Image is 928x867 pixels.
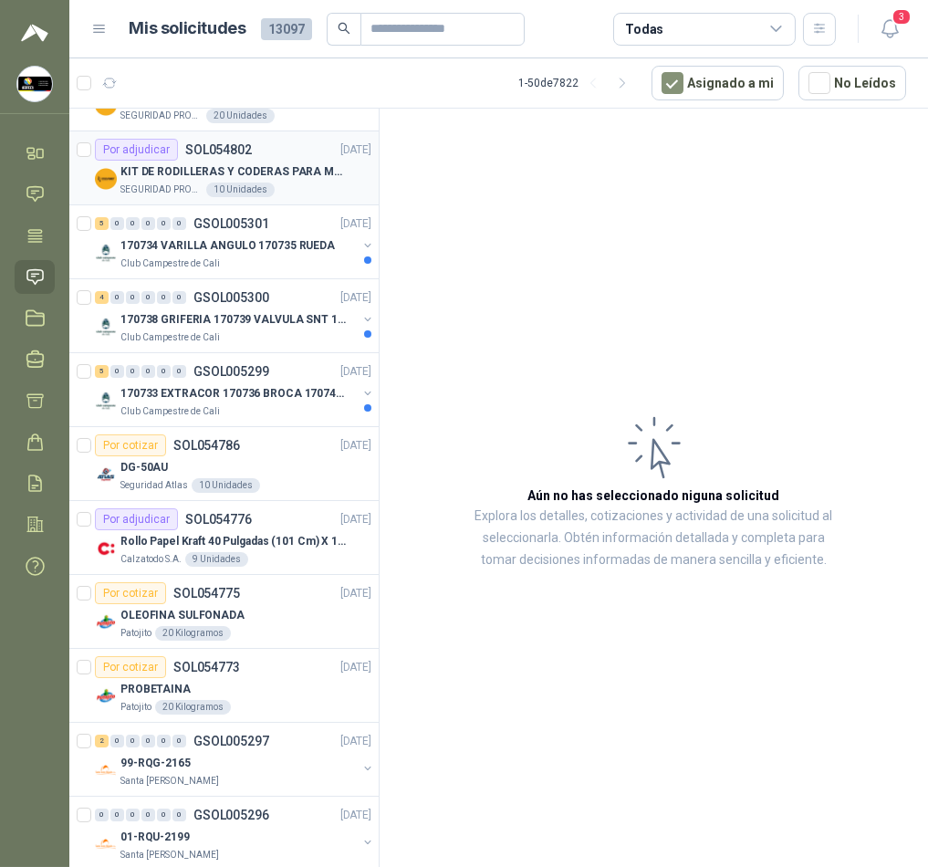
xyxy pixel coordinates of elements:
p: KIT DE RODILLERAS Y CODERAS PARA MOTORIZADO [120,163,348,181]
p: [DATE] [340,437,371,454]
h1: Mis solicitudes [130,16,246,42]
div: 5 [95,217,109,230]
div: 5 [95,365,109,378]
p: 170733 EXTRACOR 170736 BROCA 170743 PORTACAND [120,385,348,402]
a: 0 0 0 0 0 0 GSOL005296[DATE] Company Logo01-RQU-2199Santa [PERSON_NAME] [95,804,375,862]
p: Calzatodo S.A. [120,552,182,567]
img: Company Logo [95,316,117,338]
div: 0 [126,217,140,230]
p: DG-50AU [120,459,168,476]
p: Patojito [120,700,151,715]
p: Seguridad Atlas [120,478,188,493]
img: Company Logo [17,67,52,101]
div: 20 Kilogramos [155,700,231,715]
a: 5 0 0 0 0 0 GSOL005299[DATE] Company Logo170733 EXTRACOR 170736 BROCA 170743 PORTACANDClub Campes... [95,360,375,419]
p: SEGURIDAD PROVISER LTDA [120,109,203,123]
img: Logo peakr [21,22,48,44]
p: SOL054802 [185,143,252,156]
div: Todas [625,19,663,39]
p: [DATE] [340,807,371,824]
p: Santa [PERSON_NAME] [120,774,219,789]
img: Company Logo [95,168,117,190]
div: Por cotizar [95,656,166,678]
p: GSOL005299 [193,365,269,378]
a: 2 0 0 0 0 0 GSOL005297[DATE] Company Logo99-RQG-2165Santa [PERSON_NAME] [95,730,375,789]
div: 9 Unidades [185,552,248,567]
p: OLEOFINA SULFONADA [120,607,245,624]
p: SOL054786 [173,439,240,452]
p: Santa [PERSON_NAME] [120,848,219,862]
span: search [338,22,350,35]
p: Club Campestre de Cali [120,330,220,345]
div: 0 [157,735,171,747]
p: 170738 GRIFERIA 170739 VALVULA SNT 170742 VALVULA [120,311,348,329]
div: 0 [141,365,155,378]
p: [DATE] [340,659,371,676]
div: 0 [172,291,186,304]
p: Club Campestre de Cali [120,404,220,419]
div: 0 [172,735,186,747]
div: Por cotizar [95,582,166,604]
p: [DATE] [340,215,371,233]
div: 0 [141,217,155,230]
p: [DATE] [340,733,371,750]
p: 01-RQU-2199 [120,829,190,846]
div: 1 - 50 de 7822 [518,68,637,98]
p: SOL054776 [185,513,252,526]
img: Company Logo [95,611,117,633]
div: 0 [141,291,155,304]
p: SOL054775 [173,587,240,600]
img: Company Logo [95,242,117,264]
div: 0 [157,809,171,821]
a: 4 0 0 0 0 0 GSOL005300[DATE] Company Logo170738 GRIFERIA 170739 VALVULA SNT 170742 VALVULAClub Ca... [95,287,375,345]
button: 3 [873,13,906,46]
p: GSOL005301 [193,217,269,230]
h3: Aún no has seleccionado niguna solicitud [528,486,780,506]
div: 0 [157,365,171,378]
a: Por cotizarSOL054775[DATE] Company LogoOLEOFINA SULFONADAPatojito20 Kilogramos [69,575,379,649]
p: SEGURIDAD PROVISER LTDA [120,183,203,197]
button: No Leídos [798,66,906,100]
a: 5 0 0 0 0 0 GSOL005301[DATE] Company Logo170734 VARILLA ANGULO 170735 RUEDAClub Campestre de Cali [95,213,375,271]
img: Company Logo [95,759,117,781]
div: 0 [141,809,155,821]
a: Por cotizarSOL054773[DATE] Company LogoPROBETAINAPatojito20 Kilogramos [69,649,379,723]
p: PROBETAINA [120,681,191,698]
p: GSOL005296 [193,809,269,821]
p: [DATE] [340,585,371,602]
div: 0 [110,217,124,230]
p: Club Campestre de Cali [120,256,220,271]
div: 0 [110,291,124,304]
img: Company Logo [95,464,117,486]
img: Company Logo [95,833,117,855]
div: 10 Unidades [206,183,275,197]
div: Por adjudicar [95,139,178,161]
p: [DATE] [340,511,371,528]
div: 20 Kilogramos [155,626,231,641]
a: Por adjudicarSOL054776[DATE] Company LogoRollo Papel Kraft 40 Pulgadas (101 Cm) X 150 Mts 60 GrCa... [69,501,379,575]
div: 0 [110,365,124,378]
div: 20 Unidades [206,109,275,123]
p: GSOL005297 [193,735,269,747]
div: 0 [172,809,186,821]
div: 0 [141,735,155,747]
div: 4 [95,291,109,304]
img: Company Logo [95,538,117,559]
div: 0 [126,809,140,821]
img: Company Logo [95,390,117,412]
div: 0 [157,291,171,304]
a: Por cotizarSOL054786[DATE] Company LogoDG-50AUSeguridad Atlas10 Unidades [69,427,379,501]
div: 10 Unidades [192,478,260,493]
div: 0 [172,217,186,230]
div: Por cotizar [95,434,166,456]
div: 0 [110,735,124,747]
div: 0 [126,291,140,304]
span: 13097 [261,18,312,40]
a: Por adjudicarSOL054802[DATE] Company LogoKIT DE RODILLERAS Y CODERAS PARA MOTORIZADOSEGURIDAD PRO... [69,131,379,205]
p: 99-RQG-2165 [120,755,191,772]
p: SOL054773 [173,661,240,674]
p: Patojito [120,626,151,641]
div: 0 [126,365,140,378]
p: Rollo Papel Kraft 40 Pulgadas (101 Cm) X 150 Mts 60 Gr [120,533,348,550]
img: Company Logo [95,685,117,707]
